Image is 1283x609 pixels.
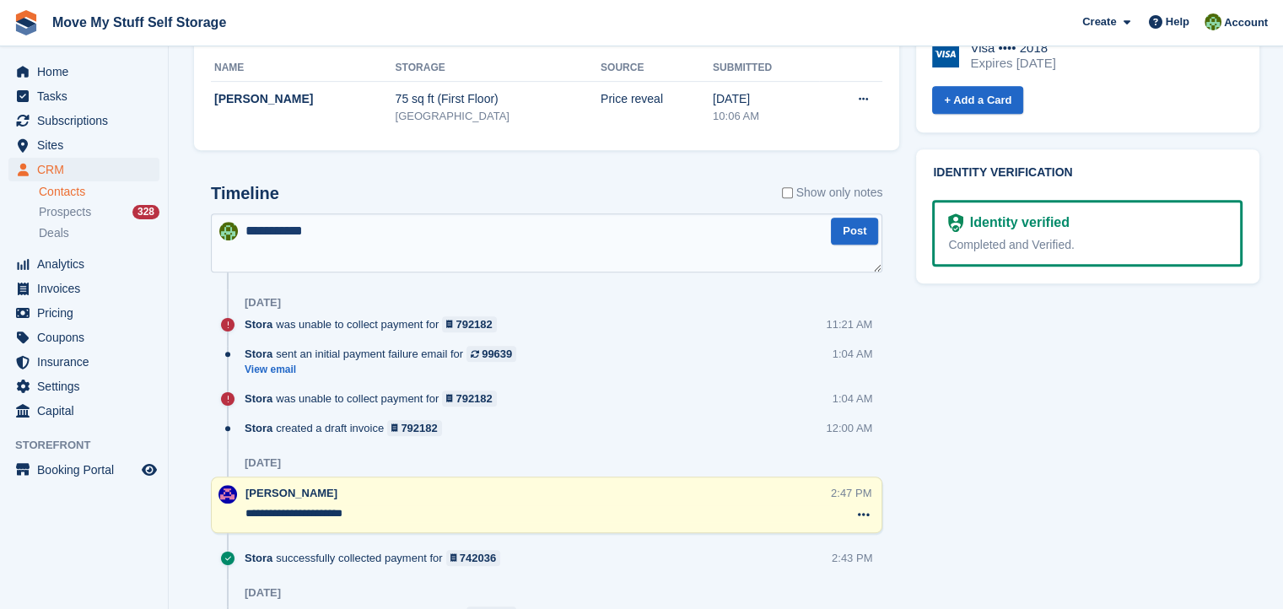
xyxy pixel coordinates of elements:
[1166,13,1189,30] span: Help
[245,420,450,436] div: created a draft invoice
[245,456,281,470] div: [DATE]
[245,391,272,407] span: Stora
[37,350,138,374] span: Insurance
[8,109,159,132] a: menu
[396,90,601,108] div: 75 sq ft (First Floor)
[8,277,159,300] a: menu
[782,184,883,202] label: Show only notes
[37,84,138,108] span: Tasks
[219,222,238,240] img: Joel Booth
[970,56,1055,71] div: Expires [DATE]
[37,158,138,181] span: CRM
[1224,14,1268,31] span: Account
[39,224,159,242] a: Deals
[39,204,91,220] span: Prospects
[37,277,138,300] span: Invoices
[245,586,281,600] div: [DATE]
[826,420,872,436] div: 12:00 AM
[601,90,713,108] div: Price reveal
[39,184,159,200] a: Contacts
[1205,13,1221,30] img: Joel Booth
[8,84,159,108] a: menu
[214,90,396,108] div: [PERSON_NAME]
[8,458,159,482] a: menu
[37,133,138,157] span: Sites
[37,326,138,349] span: Coupons
[245,316,505,332] div: was unable to collect payment for
[932,86,1023,114] a: + Add a Card
[948,213,962,232] img: Identity Verification Ready
[713,90,819,108] div: [DATE]
[933,166,1243,180] h2: Identity verification
[948,236,1226,254] div: Completed and Verified.
[13,10,39,35] img: stora-icon-8386f47178a22dfd0bd8f6a31ec36ba5ce8667c1dd55bd0f319d3a0aa187defe.svg
[442,391,497,407] a: 792182
[387,420,442,436] a: 792182
[39,203,159,221] a: Prospects 328
[37,458,138,482] span: Booking Portal
[446,550,501,566] a: 742036
[245,346,525,362] div: sent an initial payment failure email for
[442,316,497,332] a: 792182
[211,55,396,82] th: Name
[782,184,793,202] input: Show only notes
[245,550,509,566] div: successfully collected payment for
[601,55,713,82] th: Source
[456,391,492,407] div: 792182
[245,316,272,332] span: Stora
[826,316,872,332] div: 11:21 AM
[245,391,505,407] div: was unable to collect payment for
[396,55,601,82] th: Storage
[8,375,159,398] a: menu
[396,108,601,125] div: [GEOGRAPHIC_DATA]
[218,485,237,504] img: Jade Whetnall
[132,205,159,219] div: 328
[482,346,512,362] div: 99639
[833,391,873,407] div: 1:04 AM
[37,252,138,276] span: Analytics
[466,346,516,362] a: 99639
[833,346,873,362] div: 1:04 AM
[8,158,159,181] a: menu
[245,363,525,377] a: View email
[831,485,871,501] div: 2:47 PM
[37,375,138,398] span: Settings
[8,350,159,374] a: menu
[8,326,159,349] a: menu
[8,133,159,157] a: menu
[46,8,233,36] a: Move My Stuff Self Storage
[8,301,159,325] a: menu
[8,60,159,84] a: menu
[37,301,138,325] span: Pricing
[932,40,959,67] img: Visa Logo
[1082,13,1116,30] span: Create
[245,487,337,499] span: [PERSON_NAME]
[245,420,272,436] span: Stora
[139,460,159,480] a: Preview store
[401,420,437,436] div: 792182
[970,40,1055,56] div: Visa •••• 2018
[8,399,159,423] a: menu
[37,60,138,84] span: Home
[15,437,168,454] span: Storefront
[37,109,138,132] span: Subscriptions
[460,550,496,566] div: 742036
[245,346,272,362] span: Stora
[39,225,69,241] span: Deals
[831,218,878,245] button: Post
[37,399,138,423] span: Capital
[245,550,272,566] span: Stora
[713,55,819,82] th: Submitted
[832,550,872,566] div: 2:43 PM
[245,296,281,310] div: [DATE]
[456,316,492,332] div: 792182
[713,108,819,125] div: 10:06 AM
[963,213,1070,233] div: Identity verified
[8,252,159,276] a: menu
[211,184,279,203] h2: Timeline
